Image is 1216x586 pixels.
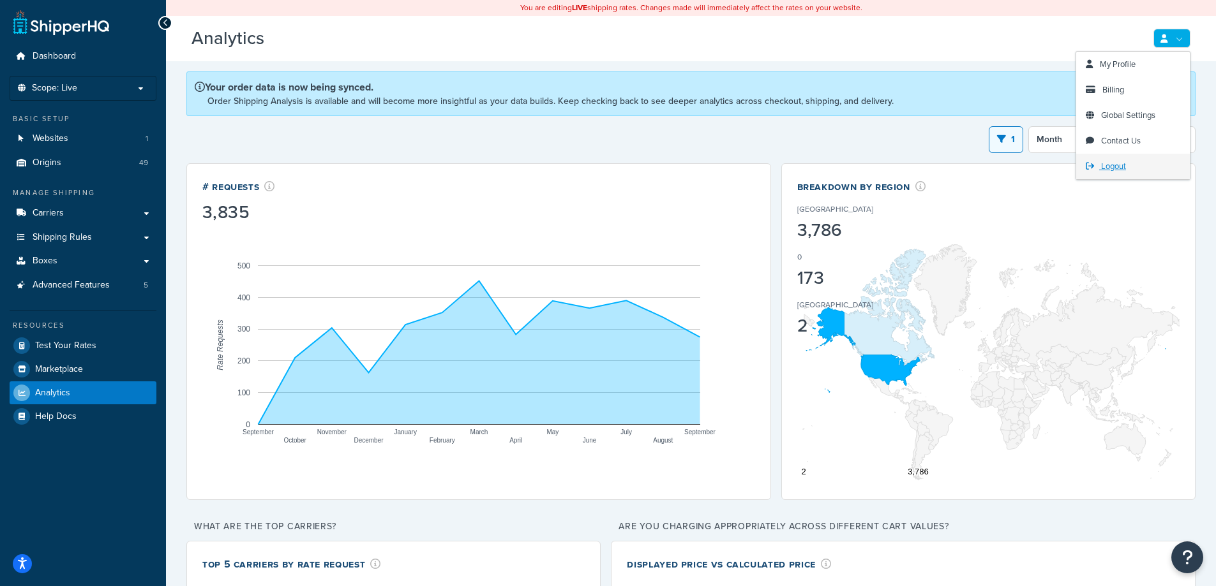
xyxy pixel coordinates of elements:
[10,358,156,381] a: Marketplace
[10,249,156,273] a: Boxes
[354,436,384,443] text: December
[237,293,250,302] text: 400
[989,126,1023,153] button: open filter drawer
[33,232,92,243] span: Shipping Rules
[207,94,894,108] p: Order Shipping Analysis is available and will become more insightful as your data builds. Keep ch...
[1076,52,1190,77] a: My Profile
[10,405,156,428] a: Help Docs
[237,356,250,365] text: 200
[35,341,96,351] span: Test Your Rates
[797,242,1180,484] svg: A chart.
[10,334,156,357] a: Test Your Rates
[1100,58,1136,70] span: My Profile
[908,467,929,476] text: 3,786
[243,428,274,435] text: September
[10,381,156,404] a: Analytics
[1076,103,1190,128] a: Global Settings
[33,208,64,219] span: Carriers
[1102,84,1124,96] span: Billing
[1011,133,1015,146] span: 1
[1101,109,1155,121] span: Global Settings
[32,83,77,94] span: Scope: Live
[1101,160,1126,172] span: Logout
[237,261,250,270] text: 500
[620,428,632,435] text: July
[35,388,70,399] span: Analytics
[216,319,225,370] text: Rate Requests
[1076,154,1190,179] a: Logout
[10,45,156,68] a: Dashboard
[797,269,913,287] div: 173
[653,436,673,443] text: August
[10,127,156,150] li: Websites
[202,224,755,466] svg: A chart.
[10,127,156,150] a: Websites1
[583,436,597,443] text: June
[797,179,926,194] div: Breakdown by Region
[470,428,488,435] text: March
[611,518,1196,536] p: Are you charging appropriately across different cart values?
[797,203,874,215] p: [GEOGRAPHIC_DATA]
[10,187,156,198] div: Manage Shipping
[10,274,156,297] li: Advanced Features
[283,436,306,443] text: October
[317,428,347,435] text: November
[430,436,455,443] text: February
[1101,135,1141,147] span: Contact Us
[10,226,156,249] a: Shipping Rules
[10,151,156,175] li: Origins
[10,320,156,331] div: Resources
[10,151,156,175] a: Origins49
[394,428,417,435] text: January
[202,203,275,221] div: 3,835
[10,114,156,124] div: Basic Setup
[33,256,57,267] span: Boxes
[797,317,913,335] div: 2
[33,280,110,291] span: Advanced Features
[202,557,381,571] div: Top 5 Carriers by Rate Request
[35,411,77,422] span: Help Docs
[144,280,148,291] span: 5
[546,428,559,435] text: May
[797,299,874,311] p: [GEOGRAPHIC_DATA]
[797,251,802,263] p: 0
[33,51,76,62] span: Dashboard
[139,157,148,168] span: 49
[246,420,250,429] text: 0
[237,388,250,397] text: 100
[195,80,894,94] p: Your order data is now being synced.
[186,518,601,536] p: What are the top carriers?
[33,157,61,168] span: Origins
[509,436,522,443] text: April
[572,2,587,13] b: LIVE
[35,364,83,375] span: Marketplace
[191,29,1132,48] h3: Analytics
[146,133,148,144] span: 1
[10,274,156,297] a: Advanced Features5
[1076,77,1190,103] a: Billing
[1171,541,1203,573] button: Open Resource Center
[797,221,913,239] div: 3,786
[801,467,806,476] text: 2
[202,179,275,194] div: # Requests
[684,428,716,435] text: September
[10,201,156,225] a: Carriers
[33,133,68,144] span: Websites
[627,557,831,571] div: Displayed Price vs Calculated Price
[267,33,311,48] span: Beta
[1076,128,1190,154] a: Contact Us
